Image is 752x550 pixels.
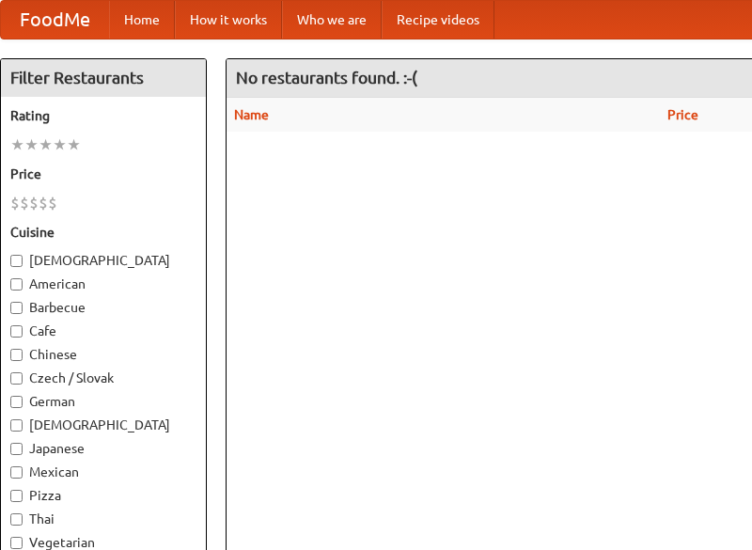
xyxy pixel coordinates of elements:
h5: Cuisine [10,223,196,242]
input: Vegetarian [10,537,23,549]
ng-pluralize: No restaurants found. :-( [236,69,417,86]
label: Pizza [10,486,196,505]
a: Home [109,1,175,39]
input: Pizza [10,490,23,502]
label: [DEMOGRAPHIC_DATA] [10,416,196,434]
label: Japanese [10,439,196,458]
a: FoodMe [1,1,109,39]
input: German [10,396,23,408]
label: Chinese [10,345,196,364]
label: American [10,275,196,293]
a: Recipe videos [382,1,494,39]
li: $ [39,193,48,213]
a: Price [667,107,698,122]
li: ★ [67,134,81,155]
input: Japanese [10,443,23,455]
h5: Price [10,165,196,183]
li: $ [48,193,57,213]
label: [DEMOGRAPHIC_DATA] [10,251,196,270]
label: Cafe [10,322,196,340]
li: ★ [10,134,24,155]
h5: Rating [10,106,196,125]
input: Barbecue [10,302,23,314]
input: [DEMOGRAPHIC_DATA] [10,255,23,267]
input: Czech / Slovak [10,372,23,385]
input: Chinese [10,349,23,361]
li: $ [29,193,39,213]
li: $ [10,193,20,213]
input: American [10,278,23,291]
label: Thai [10,510,196,528]
label: German [10,392,196,411]
input: Cafe [10,325,23,338]
a: How it works [175,1,282,39]
a: Name [234,107,269,122]
li: ★ [53,134,67,155]
li: ★ [24,134,39,155]
input: Thai [10,513,23,526]
input: [DEMOGRAPHIC_DATA] [10,419,23,432]
h4: Filter Restaurants [1,59,206,97]
li: ★ [39,134,53,155]
label: Czech / Slovak [10,369,196,387]
li: $ [20,193,29,213]
a: Who we are [282,1,382,39]
input: Mexican [10,466,23,479]
label: Barbecue [10,298,196,317]
label: Mexican [10,463,196,481]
